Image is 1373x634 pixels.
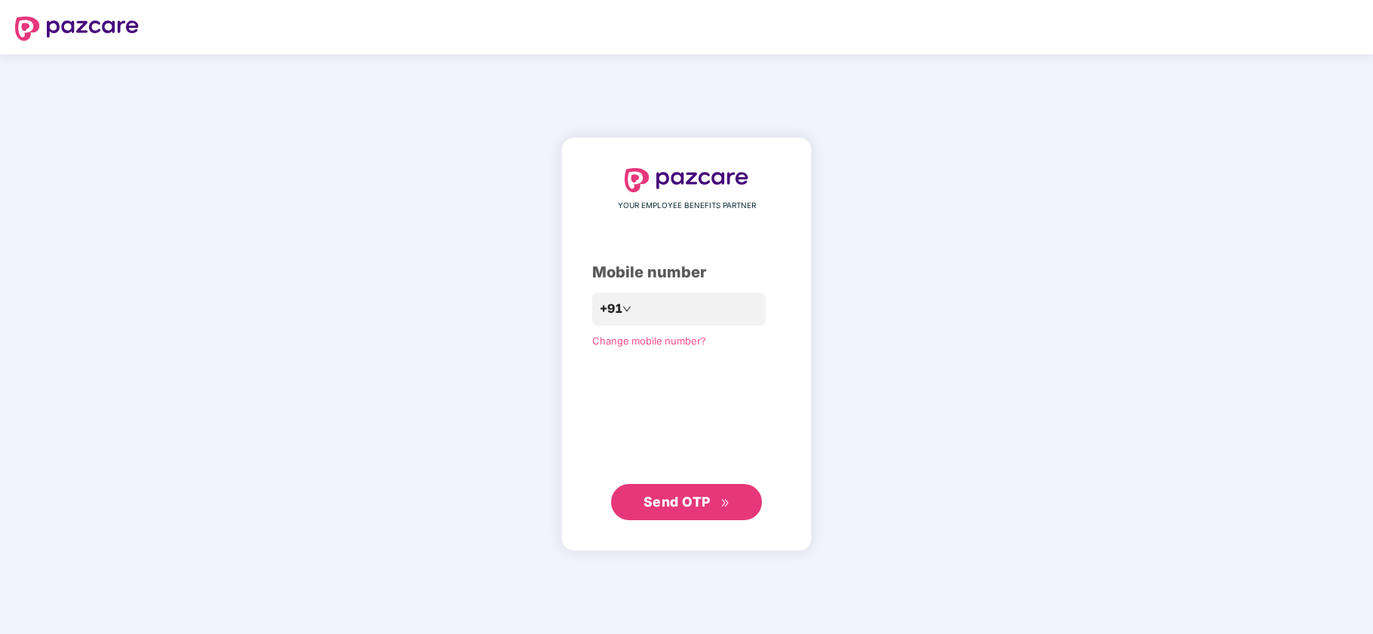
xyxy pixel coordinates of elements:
[611,484,762,520] button: Send OTPdouble-right
[618,200,756,212] span: YOUR EMPLOYEE BENEFITS PARTNER
[720,498,730,508] span: double-right
[600,299,622,318] span: +91
[643,494,711,510] span: Send OTP
[622,305,631,314] span: down
[625,168,748,192] img: logo
[15,17,139,41] img: logo
[592,335,706,347] a: Change mobile number?
[592,261,781,284] div: Mobile number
